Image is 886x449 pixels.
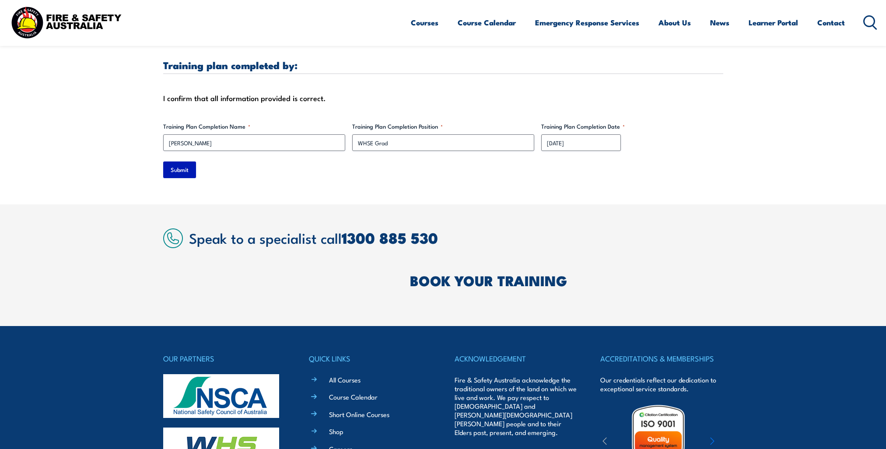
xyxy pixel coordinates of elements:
[410,274,723,286] h2: BOOK YOUR TRAINING
[163,122,345,131] label: Training Plan Completion Name
[329,427,343,436] a: Shop
[658,11,691,34] a: About Us
[309,352,431,365] h4: QUICK LINKS
[535,11,639,34] a: Emergency Response Services
[329,410,389,419] a: Short Online Courses
[455,375,577,437] p: Fire & Safety Australia acknowledge the traditional owners of the land on which we live and work....
[163,60,723,70] h3: Training plan completed by:
[342,226,438,249] a: 1300 885 530
[458,11,516,34] a: Course Calendar
[329,392,378,401] a: Course Calendar
[163,91,723,105] div: I confirm that all information provided is correct.
[352,122,534,131] label: Training Plan Completion Position
[710,11,729,34] a: News
[163,161,196,178] input: Submit
[329,375,361,384] a: All Courses
[541,134,621,151] input: dd/mm/yyyy
[163,352,286,365] h4: OUR PARTNERS
[411,11,438,34] a: Courses
[600,375,723,393] p: Our credentials reflect our dedication to exceptional service standards.
[455,352,577,365] h4: ACKNOWLEDGEMENT
[817,11,845,34] a: Contact
[163,374,279,418] img: nsca-logo-footer
[189,230,723,246] h2: Speak to a specialist call
[749,11,798,34] a: Learner Portal
[541,122,723,131] label: Training Plan Completion Date
[600,352,723,365] h4: ACCREDITATIONS & MEMBERSHIPS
